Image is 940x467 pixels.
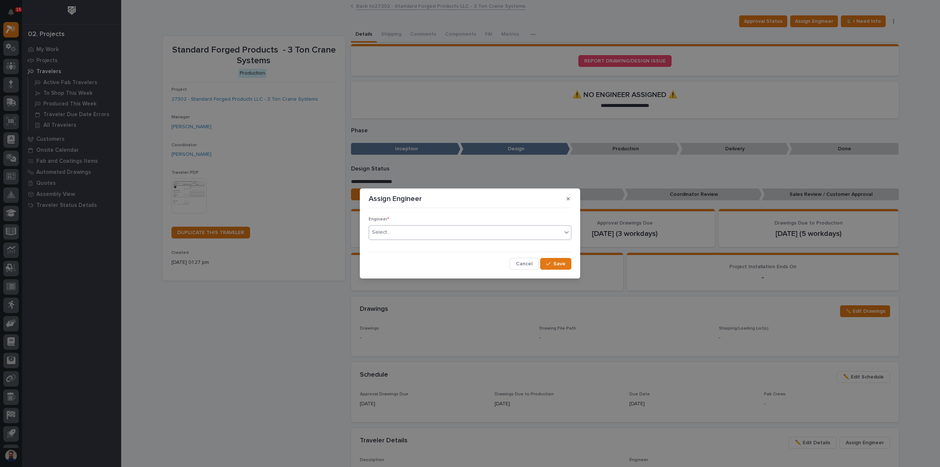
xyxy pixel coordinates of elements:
[510,258,539,270] button: Cancel
[372,229,390,236] div: Select...
[553,261,565,267] span: Save
[540,258,571,270] button: Save
[369,194,422,203] p: Assign Engineer
[516,261,532,267] span: Cancel
[369,217,389,222] span: Engineer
